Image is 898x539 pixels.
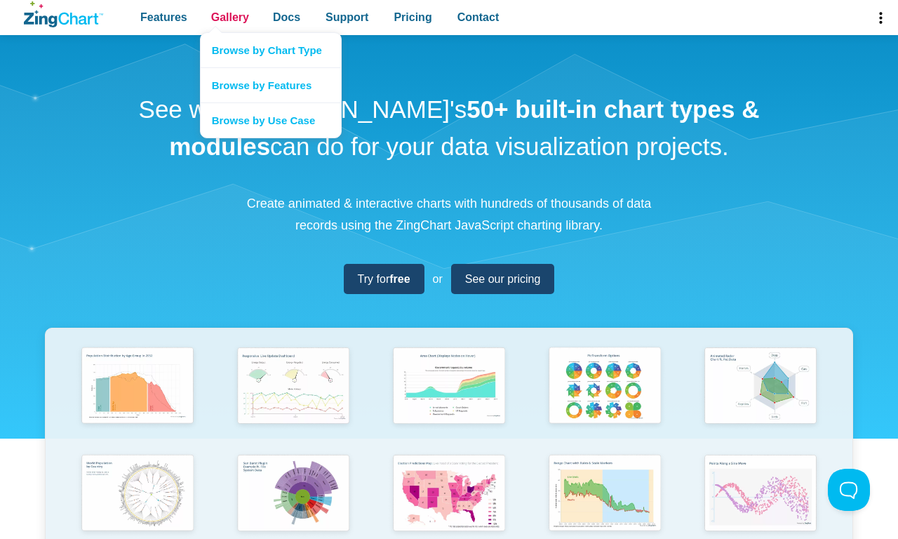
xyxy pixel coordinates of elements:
img: Sun Burst Plugin Example ft. File System Data [231,450,356,538]
a: Browse by Features [201,67,341,102]
a: Browse by Use Case [201,102,341,138]
span: See our pricing [465,269,541,288]
iframe: Toggle Customer Support [828,469,870,511]
span: Contact [457,8,500,27]
a: ZingChart Logo. Click to return to the homepage [24,1,103,27]
span: Support [326,8,368,27]
p: Create animated & interactive charts with hundreds of thousands of data records using the ZingCha... [239,193,659,236]
span: Pricing [394,8,431,27]
a: Try forfree [344,264,424,294]
span: or [433,269,443,288]
img: Range Chart with Rultes & Scale Markers [542,450,667,539]
img: Animated Radar Chart ft. Pet Data [698,342,823,432]
img: Points Along a Sine Wave [698,450,823,539]
img: Pie Transform Options [542,342,667,432]
span: Gallery [211,8,249,27]
a: Area Chart (Displays Nodes on Hover) [371,342,527,450]
span: Docs [273,8,300,27]
span: Features [140,8,187,27]
img: Responsive Live Update Dashboard [231,342,356,432]
a: See our pricing [451,264,555,294]
a: Pie Transform Options [527,342,683,450]
a: Population Distribution by Age Group in 2052 [60,342,215,450]
a: Animated Radar Chart ft. Pet Data [683,342,838,450]
img: World Population by Country [75,450,200,539]
a: Responsive Live Update Dashboard [215,342,371,450]
img: Population Distribution by Age Group in 2052 [75,342,200,432]
img: Area Chart (Displays Nodes on Hover) [387,342,511,432]
h1: See what [PERSON_NAME]'s can do for your data visualization projects. [133,91,765,165]
strong: free [389,273,410,285]
img: Election Predictions Map [387,450,511,539]
a: Browse by Chart Type [201,33,341,67]
span: Try for [358,269,410,288]
strong: 50+ built-in chart types & modules [169,95,759,160]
